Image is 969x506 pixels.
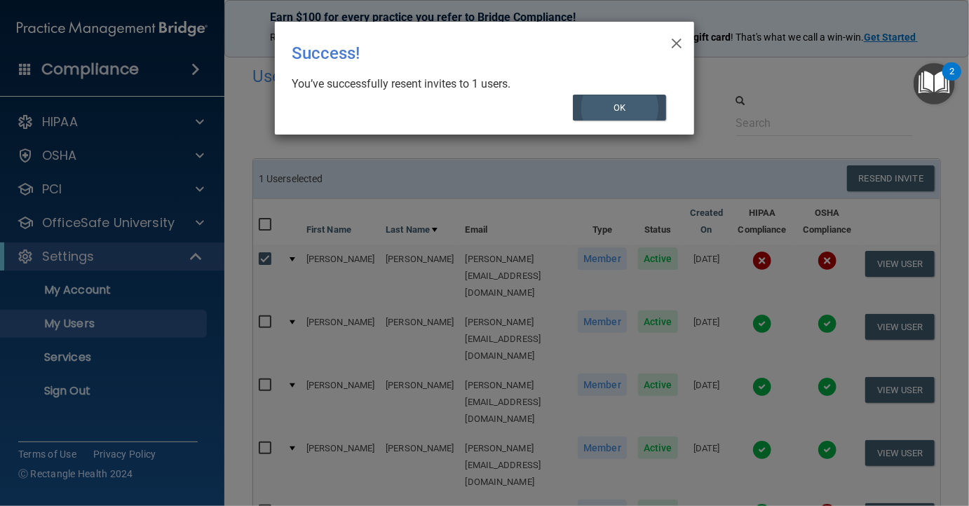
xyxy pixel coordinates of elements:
[292,76,666,92] div: You’ve successfully resent invites to 1 users.
[292,33,620,74] div: Success!
[914,63,955,104] button: Open Resource Center, 2 new notifications
[670,27,683,55] span: ×
[949,71,954,90] div: 2
[573,95,667,121] button: OK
